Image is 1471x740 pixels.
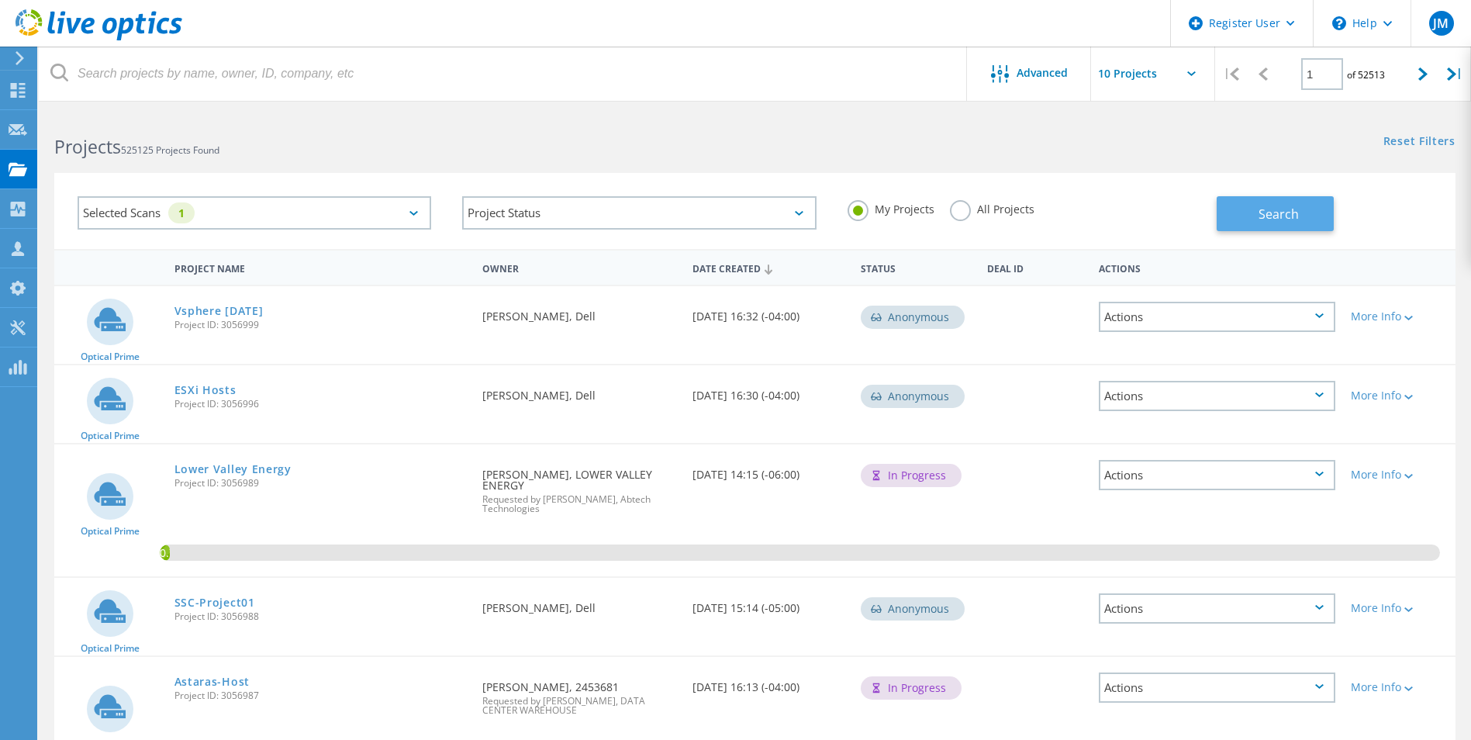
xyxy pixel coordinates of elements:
[475,365,685,417] div: [PERSON_NAME], Dell
[54,134,121,159] b: Projects
[16,33,182,43] a: Live Optics Dashboard
[848,200,934,215] label: My Projects
[174,676,250,687] a: Astaras-Host
[685,657,853,708] div: [DATE] 16:13 (-04:00)
[1433,17,1449,29] span: JM
[1439,47,1471,102] div: |
[174,320,468,330] span: Project ID: 3056999
[853,253,979,282] div: Status
[685,444,853,496] div: [DATE] 14:15 (-06:00)
[174,306,264,316] a: Vsphere [DATE]
[475,286,685,337] div: [PERSON_NAME], Dell
[81,644,140,653] span: Optical Prime
[861,464,962,487] div: In Progress
[685,253,853,282] div: Date Created
[1351,311,1448,322] div: More Info
[1099,673,1335,703] div: Actions
[685,365,853,417] div: [DATE] 16:30 (-04:00)
[39,47,968,101] input: Search projects by name, owner, ID, company, etc
[1217,196,1334,231] button: Search
[1215,47,1247,102] div: |
[160,545,170,558] span: 0.78%
[1332,16,1346,30] svg: \n
[1351,469,1448,480] div: More Info
[475,578,685,629] div: [PERSON_NAME], Dell
[81,352,140,361] span: Optical Prime
[1351,390,1448,401] div: More Info
[1099,460,1335,490] div: Actions
[1259,206,1299,223] span: Search
[475,253,685,282] div: Owner
[475,444,685,529] div: [PERSON_NAME], LOWER VALLEY ENERGY
[174,385,237,396] a: ESXi Hosts
[861,385,965,408] div: Anonymous
[78,196,431,230] div: Selected Scans
[482,495,677,514] span: Requested by [PERSON_NAME], Abtech Technologies
[174,597,255,608] a: SSC-Project01
[861,676,962,700] div: In Progress
[1099,593,1335,624] div: Actions
[174,464,292,475] a: Lower Valley Energy
[1017,67,1068,78] span: Advanced
[174,399,468,409] span: Project ID: 3056996
[475,657,685,731] div: [PERSON_NAME], 2453681
[174,612,468,621] span: Project ID: 3056988
[1351,682,1448,693] div: More Info
[1347,68,1385,81] span: of 52513
[174,691,468,700] span: Project ID: 3056987
[174,479,468,488] span: Project ID: 3056989
[168,202,195,223] div: 1
[462,196,816,230] div: Project Status
[1383,136,1455,149] a: Reset Filters
[1099,381,1335,411] div: Actions
[167,253,475,282] div: Project Name
[950,200,1034,215] label: All Projects
[979,253,1092,282] div: Deal Id
[1351,603,1448,614] div: More Info
[121,144,219,157] span: 525125 Projects Found
[861,306,965,329] div: Anonymous
[1091,253,1343,282] div: Actions
[685,578,853,629] div: [DATE] 15:14 (-05:00)
[1099,302,1335,332] div: Actions
[482,697,677,715] span: Requested by [PERSON_NAME], DATA CENTER WAREHOUSE
[81,527,140,536] span: Optical Prime
[81,431,140,441] span: Optical Prime
[685,286,853,337] div: [DATE] 16:32 (-04:00)
[861,597,965,621] div: Anonymous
